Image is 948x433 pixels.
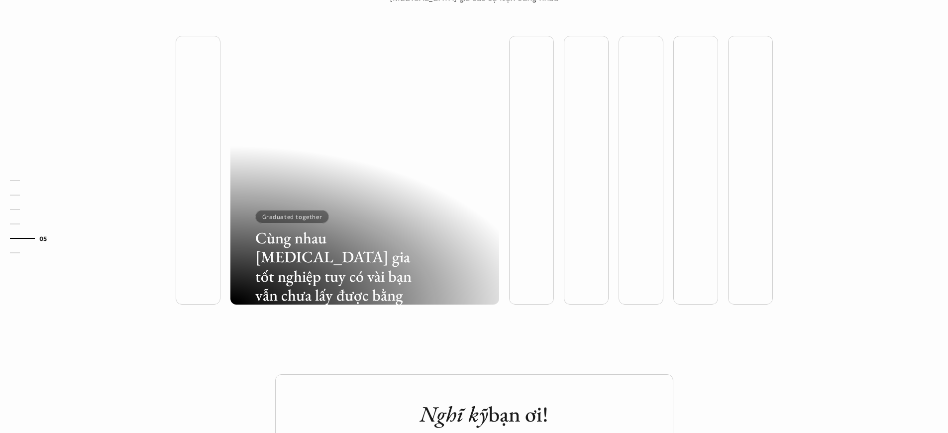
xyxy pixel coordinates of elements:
h2: bạn ơi! [420,401,653,428]
em: Nghĩ kỹ [420,400,488,428]
p: Graduated together [262,213,322,220]
strong: 05 [39,234,47,241]
h3: Cùng nhau [MEDICAL_DATA] gia tốt nghiệp tuy có vài bạn vẫn chưa lấy được bằng [255,228,416,305]
a: 05 [10,232,57,244]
